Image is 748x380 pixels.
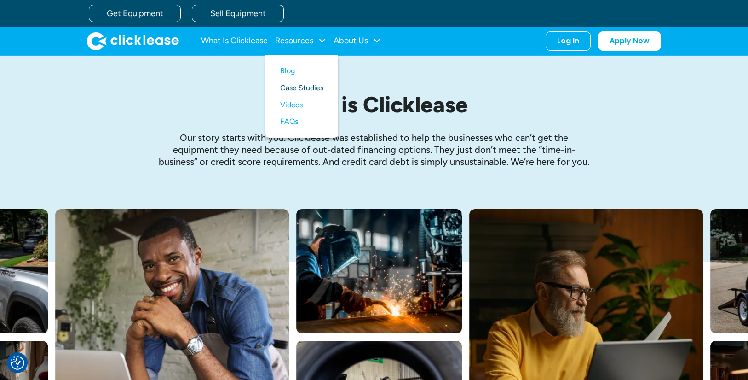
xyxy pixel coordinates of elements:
img: A welder in a large mask working on a large pipe [296,209,462,333]
button: Consent Preferences [11,356,24,370]
a: Blog [280,63,323,80]
a: What Is Clicklease [201,32,268,50]
div: Resources [275,32,326,50]
h1: What is Clicklease [158,93,590,117]
img: Revisit consent button [11,356,24,370]
a: home [87,32,179,50]
img: Clicklease logo [87,32,179,50]
p: Our story starts with you. Clicklease was established to help the businesses who can’t get the eq... [158,132,590,168]
nav: Resources [265,55,338,138]
a: Get Equipment [89,5,181,22]
a: Case Studies [280,80,323,97]
div: About Us [334,32,381,50]
div: Log In [557,36,579,46]
a: Sell Equipment [192,5,284,22]
a: Videos [280,97,323,114]
a: Apply Now [598,31,661,51]
a: FAQs [280,113,323,130]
